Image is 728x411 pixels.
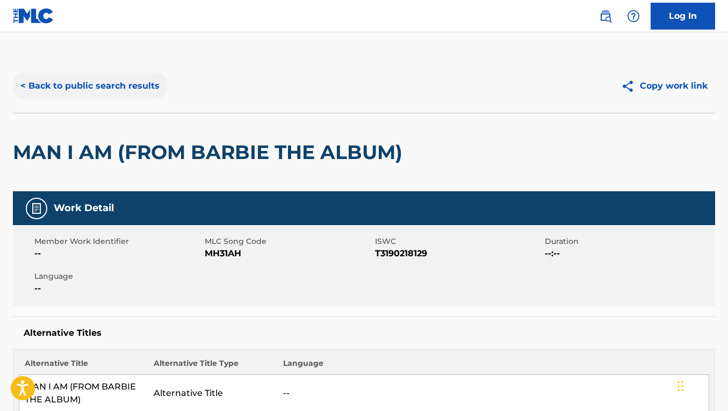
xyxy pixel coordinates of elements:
[278,358,709,375] th: Language
[375,236,543,247] span: ISWC
[148,358,278,375] th: Alternative Title Type
[595,5,616,27] a: Public Search
[627,10,640,23] img: help
[34,236,202,247] span: Member Work Identifier
[34,282,202,295] span: --
[54,202,114,214] h5: Work Detail
[375,247,543,260] span: T3190218129
[677,370,684,402] div: Drag
[623,5,644,27] div: Help
[205,247,372,260] span: MH31AH
[205,236,372,247] span: MLC Song Code
[545,236,712,247] span: Duration
[545,247,712,260] span: --:--
[614,73,715,99] button: Copy work link
[13,8,54,24] img: MLC Logo
[30,202,43,215] img: Work Detail
[19,358,149,375] th: Alternative Title
[674,359,728,411] iframe: Chat Widget
[651,3,715,30] a: Log In
[621,80,640,93] img: Copy work link
[34,271,202,282] span: Language
[34,247,202,260] span: --
[13,140,408,164] h2: MAN I AM (FROM BARBIE THE ALBUM)
[599,10,612,23] img: search
[24,328,704,338] h5: Alternative Titles
[13,73,167,99] button: < Back to public search results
